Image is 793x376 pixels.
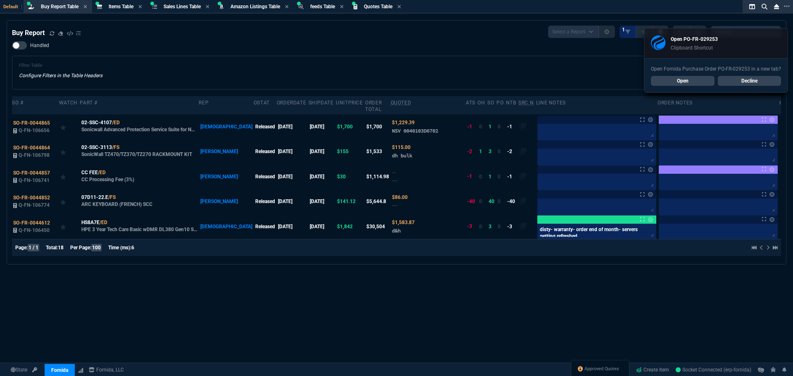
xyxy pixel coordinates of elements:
[651,65,781,73] p: Open Fornida Purchase Order PO-FR-029253 in a new tab?
[391,100,411,106] abbr: Quoted Cost and Sourcing Notes
[199,139,253,164] td: [PERSON_NAME]
[112,119,120,126] a: /ED
[506,139,518,164] td: -2
[86,366,126,374] a: msbcCompanyName
[506,189,518,214] td: -40
[19,128,50,133] span: Q-FN-106656
[108,194,116,201] a: /FS
[254,164,277,189] td: Released
[779,99,791,106] div: hide
[487,189,496,214] td: 40
[309,164,336,189] td: [DATE]
[633,364,672,376] a: Create Item
[392,177,398,184] span: --
[392,152,412,158] span: dh bulk
[206,4,209,10] nx-icon: Close Tab
[671,45,718,51] p: Clipboard Shortcut
[80,189,199,214] td: ARC KEYBOARD (FRENCH) SCC
[467,198,475,206] div: -40
[13,145,50,151] span: SO-FR-0044864
[477,99,485,106] div: OH
[498,124,501,130] span: 0
[277,99,306,106] div: OrderDate
[467,123,472,131] div: -1
[19,152,50,158] span: Q-FN-106798
[60,221,78,232] div: Add to Watchlist
[518,100,534,106] abbr: Quote Sourcing Notes
[60,146,78,157] div: Add to Watchlist
[80,114,199,139] td: Sonicwall Advanced Protection Service Suite for NSV 270 1YR
[108,245,131,251] span: Time (ms):
[30,366,40,374] a: API TOKEN
[199,164,253,189] td: [PERSON_NAME]
[622,26,625,33] span: 1
[254,99,270,106] div: oStat
[392,194,408,200] span: Quoted Cost
[199,214,253,239] td: [DEMOGRAPHIC_DATA]
[309,189,336,214] td: [DATE]
[479,124,482,130] span: 0
[81,151,192,158] p: SonicWall TZ470/TZ370/TZ270 RACKMOUNT KIT
[658,99,693,106] div: Order Notes
[309,114,336,139] td: [DATE]
[19,72,102,79] p: Configure Filters in the Table Headers
[81,194,108,201] span: 07D11-22.E
[487,214,496,239] td: 3
[13,220,50,226] span: SO-FR-0044612
[81,169,98,176] span: CC FEE
[19,177,50,183] span: Q-FN-106741
[651,76,715,86] a: Open
[365,189,390,214] td: $5,644.8
[13,195,50,201] span: SO-FR-0044852
[254,139,277,164] td: Released
[340,4,344,10] nx-icon: Close Tab
[199,114,253,139] td: [DEMOGRAPHIC_DATA]
[277,214,309,239] td: [DATE]
[310,4,335,9] span: feeds Table
[365,139,390,164] td: $1,533
[19,227,50,233] span: Q-FN-106450
[58,245,64,251] span: 18
[81,226,198,233] p: HPE 3 Year Tech Care Basic wDMR DL380 Gen10 Service
[80,99,97,106] div: Part #
[41,4,78,9] span: Buy Report Table
[81,176,134,183] p: CC Processing Fee (3%)
[506,214,518,239] td: -3
[479,224,482,229] span: 0
[506,99,516,106] div: NTB
[467,222,472,230] div: -3
[83,4,87,10] nx-icon: Close Tab
[392,120,415,125] span: Quoted Cost
[199,99,209,106] div: Rep
[584,366,619,372] span: Approved Quotes
[8,366,30,374] a: Global State
[80,139,199,164] td: SonicWall TZ470/TZ370/TZ270 RACKMOUNT KIT
[81,126,198,133] p: Sonicwall Advanced Protection Service Suite for NSV 270 1YR
[131,245,134,251] span: 6
[60,121,78,132] div: Add to Watchlist
[336,189,365,214] td: $141.12
[467,173,472,180] div: -1
[392,227,401,234] span: d&h
[277,189,309,214] td: [DATE]
[479,174,482,180] span: 0
[199,189,253,214] td: [PERSON_NAME]
[392,202,398,208] span: --
[487,139,496,164] td: 3
[277,164,309,189] td: [DATE]
[536,99,566,106] div: Line Notes
[254,189,277,214] td: Released
[676,366,751,374] a: gD2bxofBrmYKmJPpAACx
[98,169,106,176] a: /ED
[466,99,475,106] div: ATS
[498,174,501,180] span: 0
[138,4,142,10] nx-icon: Close Tab
[277,139,309,164] td: [DATE]
[498,199,501,204] span: 0
[59,99,78,106] div: Watch
[487,99,494,106] div: SO
[91,244,102,251] span: 100
[81,119,112,126] span: 02-SSC-4107
[365,114,390,139] td: $1,700
[496,99,503,106] div: PO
